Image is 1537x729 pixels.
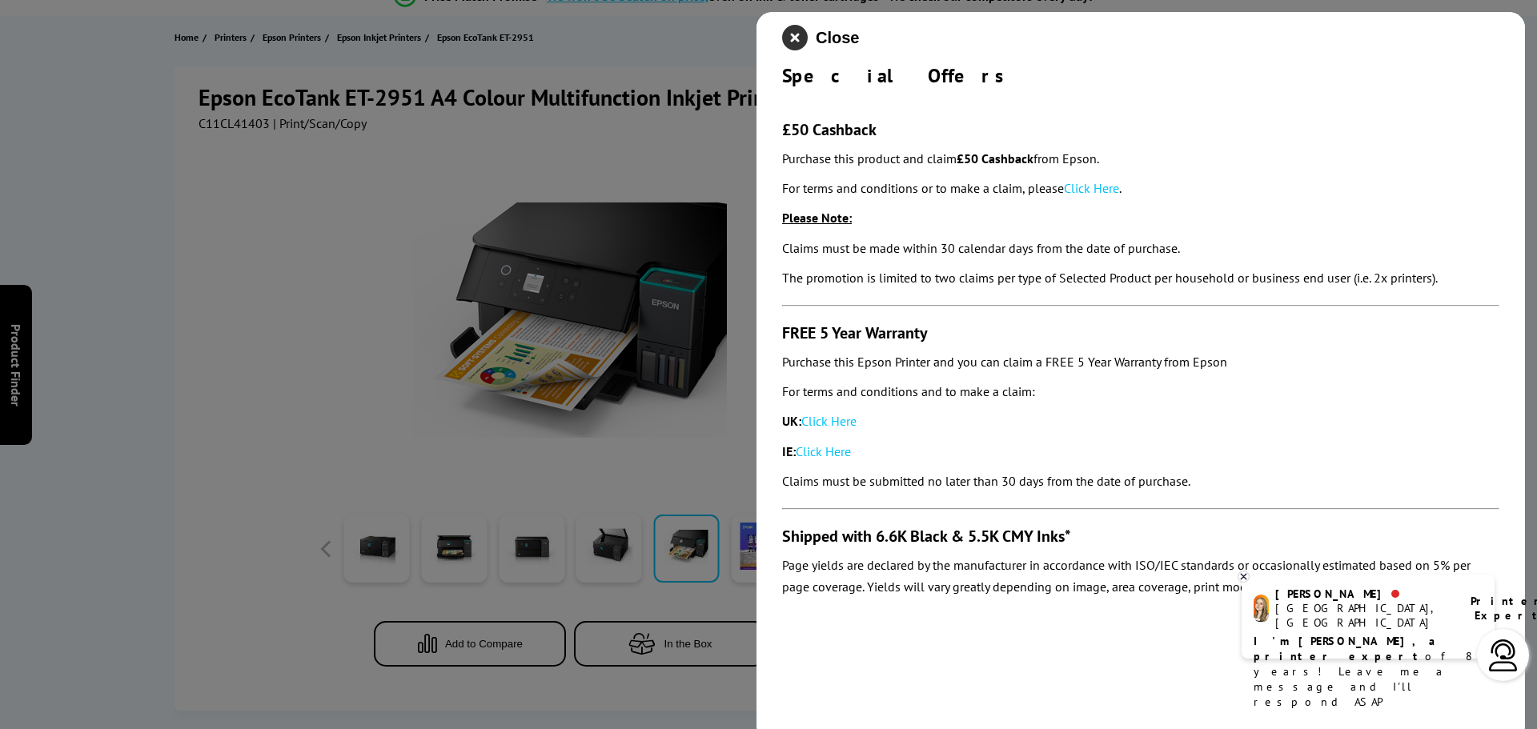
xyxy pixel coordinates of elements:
[1275,587,1451,601] div: [PERSON_NAME]
[782,240,1180,256] em: Claims must be made within 30 calendar days from the date of purchase.
[782,322,1499,343] h3: FREE 5 Year Warranty
[782,413,801,429] strong: UK:
[782,25,859,50] button: close modal
[782,471,1499,492] p: Claims must be submitted no later than 30 days from the date of purchase.
[782,526,1499,547] h3: Shipped with 6.6K Black & 5.5K CMY Inks*
[782,270,1438,286] em: The promotion is limited to two claims per type of Selected Product per household or business end...
[782,381,1499,403] p: For terms and conditions and to make a claim:
[1254,634,1483,710] p: of 8 years! Leave me a message and I'll respond ASAP
[1064,180,1119,196] a: Click Here
[782,119,1499,140] h3: £50 Cashback
[782,63,1499,88] div: Special Offers
[816,29,859,47] span: Close
[782,557,1471,595] em: Page yields are declared by the manufacturer in accordance with ISO/IEC standards or occasionally...
[1487,639,1519,671] img: user-headset-light.svg
[1254,634,1440,663] b: I'm [PERSON_NAME], a printer expert
[957,150,1033,166] strong: £50 Cashback
[782,148,1499,170] p: Purchase this product and claim from Epson.
[1275,601,1451,630] div: [GEOGRAPHIC_DATA], [GEOGRAPHIC_DATA]
[1254,595,1269,623] img: amy-livechat.png
[782,178,1499,199] p: For terms and conditions or to make a claim, please .
[782,351,1499,373] p: Purchase this Epson Printer and you can claim a FREE 5 Year Warranty from Epson
[782,443,796,459] strong: IE:
[782,210,852,226] u: Please Note:
[796,443,851,459] a: Click Here
[801,413,857,429] a: Click Here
